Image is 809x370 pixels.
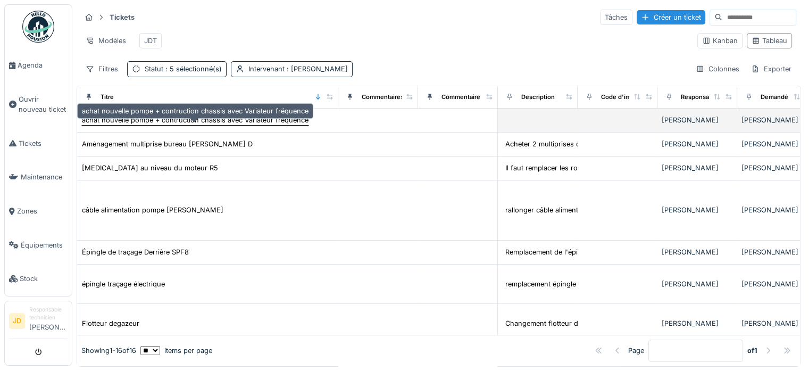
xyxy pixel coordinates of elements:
[81,61,123,77] div: Filtres
[77,103,313,119] div: achat nouvelle pompe + contruction chassis avec Variateur fréquence
[82,205,223,215] div: câble alimentation pompe [PERSON_NAME]
[505,205,678,215] div: rallonger câble alimentation pompe [PERSON_NAME]
[21,240,68,250] span: Équipements
[101,93,114,102] div: Titre
[9,313,25,329] li: JD
[761,93,799,102] div: Demandé par
[82,279,165,289] div: épingle traçage électrique
[5,83,72,127] a: Ouvrir nouveau ticket
[5,48,72,83] a: Agenda
[21,172,68,182] span: Maintenance
[5,194,72,228] a: Zones
[9,306,68,339] a: JD Responsable technicien[PERSON_NAME]
[19,94,68,114] span: Ouvrir nouveau ticket
[601,93,655,102] div: Code d'imputation
[628,346,644,356] div: Page
[5,262,72,296] a: Stock
[81,346,136,356] div: Showing 1 - 16 of 16
[140,346,212,356] div: items per page
[20,274,68,284] span: Stock
[505,163,632,173] div: Il faut remplacer les roulements moteur
[702,36,738,46] div: Kanban
[662,139,733,149] div: [PERSON_NAME]
[82,247,189,257] div: Épingle de traçage Derrière SPF8
[145,64,222,74] div: Statut
[441,93,494,102] div: Commentaire final
[22,11,54,43] img: Badge_color-CXgf-gQk.svg
[681,93,718,102] div: Responsable
[747,346,757,356] strong: of 1
[521,93,555,102] div: Description
[600,10,632,25] div: Tâches
[752,36,787,46] div: Tableau
[82,163,218,173] div: [MEDICAL_DATA] au niveau du moteur R5
[105,12,139,22] strong: Tickets
[505,318,675,328] div: Changement flotteur degazeur th66 +remise en se...
[637,10,705,24] div: Créer un ticket
[144,36,157,46] div: JDT
[29,306,68,336] li: [PERSON_NAME]
[746,61,796,77] div: Exporter
[248,64,348,74] div: Intervenant
[5,228,72,262] a: Équipements
[285,65,348,73] span: : [PERSON_NAME]
[362,93,469,102] div: Commentaires de clôture des tâches
[19,138,68,149] span: Tickets
[662,163,733,173] div: [PERSON_NAME]
[505,279,670,289] div: remplacement épingle traçage local chaudière de...
[662,279,733,289] div: [PERSON_NAME]
[29,306,68,322] div: Responsable technicien
[82,115,308,125] div: achat nouvelle pompe + contruction chassis avec Variateur fréquence
[163,65,222,73] span: : 5 sélectionné(s)
[81,33,131,48] div: Modèles
[5,127,72,161] a: Tickets
[18,60,68,70] span: Agenda
[691,61,744,77] div: Colonnes
[5,160,72,194] a: Maintenance
[662,247,733,257] div: [PERSON_NAME]
[82,318,139,328] div: Flotteur degazeur
[17,206,68,216] span: Zones
[662,115,733,125] div: [PERSON_NAME]
[505,139,669,149] div: Acheter 2 multiprises de 6 (cebeo) Acheter x mè...
[82,139,253,149] div: Aménagement multiprise bureau [PERSON_NAME] D
[662,318,733,328] div: [PERSON_NAME]
[505,247,664,257] div: Remplacement de l'épingle de traçage + Contrôle
[662,205,733,215] div: [PERSON_NAME]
